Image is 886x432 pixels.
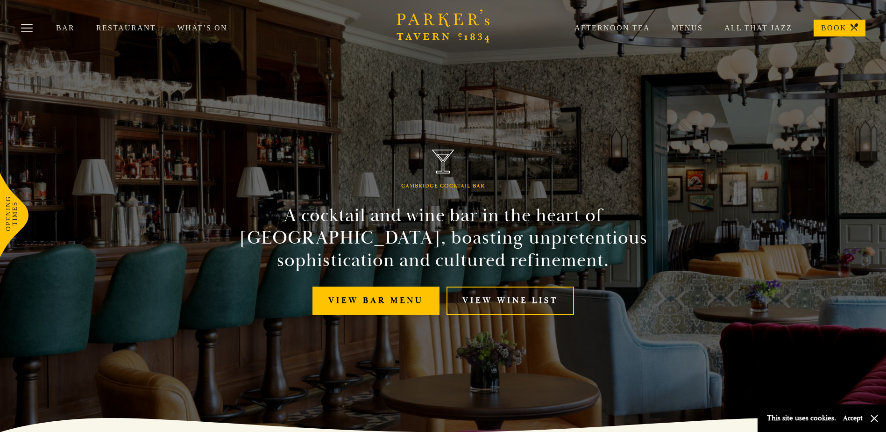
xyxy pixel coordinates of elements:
button: Accept [843,414,863,423]
h1: Cambridge Cocktail Bar [401,183,485,189]
img: Parker's Tavern Brasserie Cambridge [432,150,454,173]
button: Close and accept [870,414,879,423]
a: View Wine List [447,287,574,315]
h2: A cocktail and wine bar in the heart of [GEOGRAPHIC_DATA], boasting unpretentious sophistication ... [230,204,656,272]
p: This site uses cookies. [767,411,836,425]
a: View bar menu [312,287,439,315]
